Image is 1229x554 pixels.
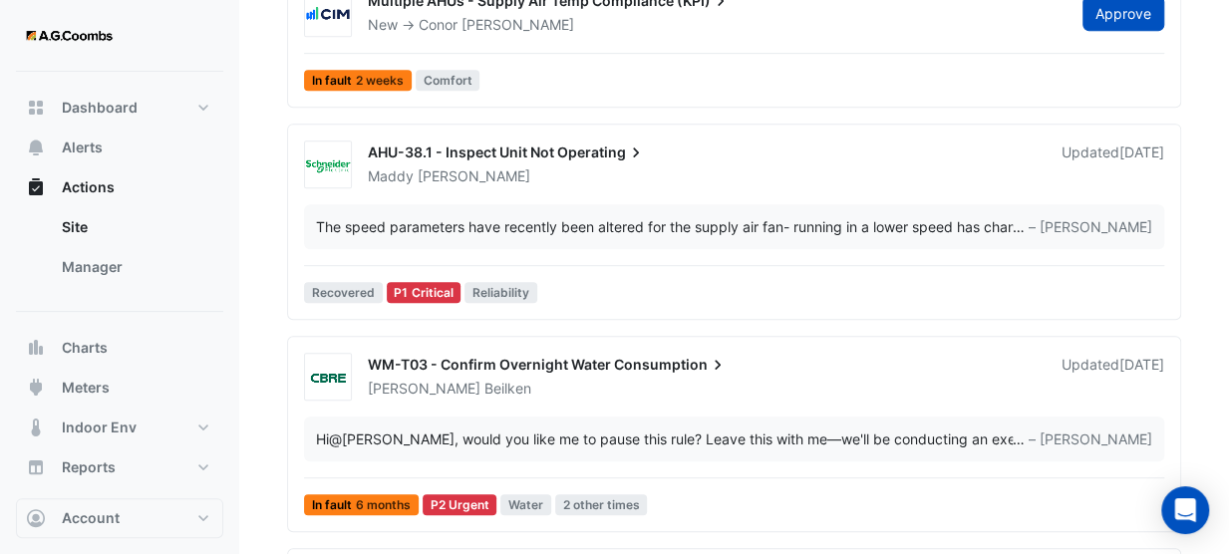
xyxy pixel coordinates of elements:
span: WM-T03 - Confirm Overnight Water [368,356,611,373]
button: Dashboard [16,88,223,128]
app-icon: Reports [26,457,46,477]
span: In fault [304,70,412,91]
span: Actions [62,177,115,197]
app-icon: Alerts [26,138,46,157]
span: [PERSON_NAME] [368,380,480,397]
button: Charts [16,328,223,368]
app-icon: Charts [26,338,46,358]
span: Account [62,508,120,528]
a: Manager [46,247,223,287]
span: tom.beilken@charterhallaccess.com.au [CBRE Charter Hall] [329,430,455,447]
app-icon: Meters [26,378,46,398]
span: New [368,16,398,33]
img: Company Logo [24,16,114,56]
button: Indoor Env [16,408,223,447]
div: … [316,216,1152,237]
span: Reports [62,457,116,477]
div: Hi , would you like me to pause this rule? Leave this with me—we'll be conducting an exercise to ... [316,428,1013,449]
button: Meters [16,368,223,408]
span: Consumption [614,355,728,375]
span: Thu 21-Aug-2025 14:33 AEST [1119,143,1164,160]
button: Alerts [16,128,223,167]
img: Schneider Electric [305,155,351,175]
span: [PERSON_NAME] [461,15,574,35]
span: Comfort [416,70,480,91]
button: Reports [16,447,223,487]
span: Meters [62,378,110,398]
span: – [PERSON_NAME] [1029,428,1152,449]
button: Actions [16,167,223,207]
span: Beilken [484,379,531,399]
span: [PERSON_NAME] [418,166,530,186]
span: Maddy [368,167,414,184]
span: Conor [419,16,458,33]
app-icon: Indoor Env [26,417,46,437]
span: 6 months [356,499,411,511]
div: P1 Critical [387,282,461,303]
div: Updated [1062,142,1164,186]
div: Actions [16,207,223,295]
span: Approve [1095,5,1151,22]
span: – [PERSON_NAME] [1029,216,1152,237]
span: Indoor Env [62,417,137,437]
a: Site [46,207,223,247]
span: -> [402,16,415,33]
span: Dashboard [62,98,138,118]
app-icon: Dashboard [26,98,46,118]
div: Updated [1062,355,1164,399]
span: Recovered [304,282,383,303]
img: CBRE Charter Hall [305,368,351,388]
div: P2 Urgent [423,494,497,515]
div: … [316,428,1152,449]
app-icon: Actions [26,177,46,197]
span: AHU-38.1 - Inspect Unit Not [368,143,554,160]
div: Open Intercom Messenger [1161,486,1209,534]
div: The speed parameters have recently been altered for the supply air fan- running in a lower speed ... [316,216,1013,237]
button: Account [16,498,223,538]
span: In fault [304,494,419,515]
span: 2 weeks [356,75,404,87]
img: CIM [305,4,351,24]
span: Operating [557,142,646,162]
span: Reliability [464,282,537,303]
span: Water [500,494,551,515]
span: Alerts [62,138,103,157]
span: Fri 04-Apr-2025 15:35 AEDT [1119,356,1164,373]
span: 2 other times [555,494,648,515]
span: Charts [62,338,108,358]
